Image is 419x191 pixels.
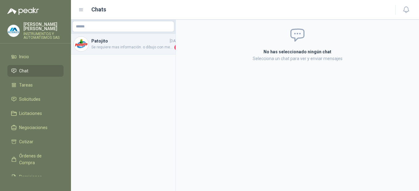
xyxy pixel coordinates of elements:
span: Tareas [19,82,33,88]
span: Solicitudes [19,96,40,103]
p: [PERSON_NAME] [PERSON_NAME] [23,22,64,31]
span: Negociaciones [19,124,48,131]
a: Remisiones [7,171,64,183]
a: Solicitudes [7,93,64,105]
span: Remisiones [19,173,42,180]
h4: Patojito [91,38,168,44]
span: [DATE] [170,38,180,44]
a: Chat [7,65,64,77]
img: Company Logo [74,37,89,51]
h2: No has seleccionado ningún chat [190,48,405,55]
span: Inicio [19,53,29,60]
a: Company LogoPatojito[DATE]Se requiere mas información. o dibujo con medidas long. bulbo,diámetro ... [71,34,176,55]
a: Órdenes de Compra [7,150,64,169]
a: Negociaciones [7,122,64,133]
span: Órdenes de Compra [19,152,58,166]
a: Tareas [7,79,64,91]
p: Selecciona un chat para ver y enviar mensajes [190,55,405,62]
a: Inicio [7,51,64,63]
span: Chat [19,67,28,74]
span: Cotizar [19,138,33,145]
p: INSTRUMENTOS Y AUTOMATISMOS SAS [23,32,64,39]
span: Licitaciones [19,110,42,117]
span: 2 [174,44,180,51]
a: Cotizar [7,136,64,148]
img: Logo peakr [7,7,39,15]
h1: Chats [91,5,106,14]
a: Licitaciones [7,108,64,119]
span: Se requiere mas información. o dibujo con medidas long. bulbo,diámetro adaptador , temperatura má... [91,44,173,51]
img: Company Logo [8,25,19,37]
